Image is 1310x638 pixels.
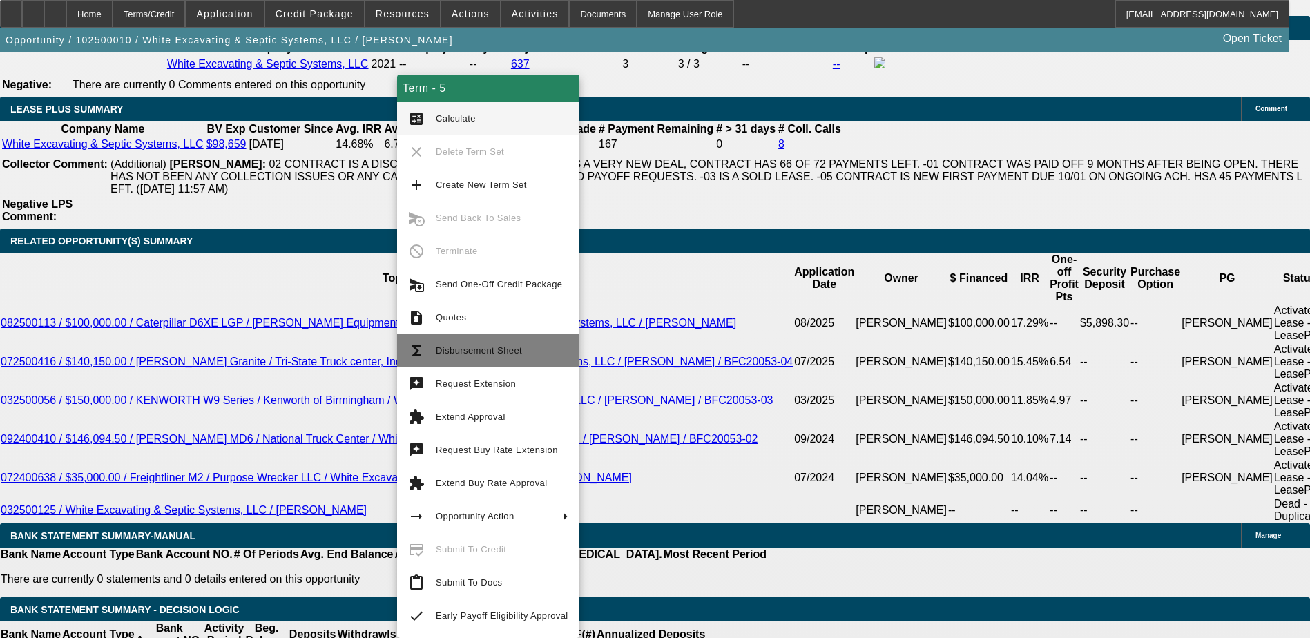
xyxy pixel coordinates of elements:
mat-icon: request_quote [408,309,425,326]
b: # Coll. Calls [778,123,841,135]
a: White Excavating & Septic Systems, LLC [2,138,204,150]
td: 17.29% [1010,304,1049,342]
td: -- [1079,342,1130,381]
mat-icon: try [408,376,425,392]
span: Early Payoff Eligibility Approval [436,610,568,621]
button: Application [186,1,263,27]
td: -- [1130,420,1181,458]
mat-icon: send_and_archive [408,276,425,293]
th: Purchase Option [1130,253,1181,304]
th: Bank Account NO. [135,548,233,561]
td: -- [1079,497,1130,523]
mat-icon: extension [408,475,425,492]
span: RELATED OPPORTUNITY(S) SUMMARY [10,235,193,246]
a: 637 [511,58,530,70]
th: Account Type [61,548,135,561]
td: [PERSON_NAME] [855,458,947,497]
div: Term - 5 [397,75,579,102]
mat-icon: functions [408,342,425,359]
mat-icon: content_paste [408,574,425,591]
a: 032500125 / White Excavating & Septic Systems, LLC / [PERSON_NAME] [1,504,367,516]
a: 8 [778,138,784,150]
b: # > 31 days [716,123,776,135]
td: -- [469,57,509,72]
mat-icon: check [408,608,425,624]
mat-icon: try [408,442,425,458]
td: 11.85% [1010,381,1049,420]
span: (Additional) [110,158,166,170]
b: [PERSON_NAME]: [169,158,266,170]
b: Customer Since [249,123,334,135]
span: LEASE PLUS SUMMARY [10,104,124,115]
th: # Of Periods [233,548,300,561]
th: # Mts. Neg. [MEDICAL_DATA]. [504,548,663,561]
a: 082500113 / $100,000.00 / Caterpillar D6XE LGP / [PERSON_NAME] Equipment, LLC / White Excavating ... [1,317,736,329]
span: Credit Package [276,8,354,19]
th: $ Financed [947,253,1010,304]
div: 3 / 3 [678,58,740,70]
span: There are currently 0 Comments entered on this opportunity [73,79,365,90]
span: Application [196,8,253,19]
td: [PERSON_NAME] [1181,458,1273,497]
mat-icon: add [408,177,425,193]
td: 07/2025 [793,342,855,381]
span: Manage [1255,532,1281,539]
td: $5,898.30 [1079,304,1130,342]
span: Create New Term Set [436,180,527,190]
th: Owner [855,253,947,304]
img: facebook-icon.png [874,57,885,68]
td: [PERSON_NAME] [1181,381,1273,420]
span: Calculate [436,113,476,124]
td: 2021 [371,57,397,72]
b: Collector Comment: [2,158,108,170]
div: 3 [622,58,675,70]
td: [DATE] [249,137,334,151]
mat-icon: arrow_right_alt [408,508,425,525]
span: Actions [452,8,490,19]
td: -- [1049,497,1079,523]
mat-icon: calculate [408,110,425,127]
a: 092400410 / $146,094.50 / [PERSON_NAME] MD6 / National Truck Center / White Excavating & Septic S... [1,433,758,445]
span: Extend Approval [436,412,505,422]
p: There are currently 0 statements and 0 details entered on this opportunity [1,573,767,586]
td: 03/2025 [793,381,855,420]
a: Open Ticket [1217,27,1287,50]
span: Submit To Docs [436,577,502,588]
td: -- [1130,304,1181,342]
td: -- [1079,458,1130,497]
td: -- [1130,342,1181,381]
a: 032500056 / $150,000.00 / KENWORTH W9 Series / Kenworth of Birmingham / White Excavating & Septic... [1,394,773,406]
span: -- [399,58,407,70]
td: 07/2024 [793,458,855,497]
b: # Payment Made [510,123,596,135]
th: Most Recent Period [663,548,767,561]
span: 02 CONTRACT IS A DISC-SVC DEAL ON ONGOING ACH. ITS A VERY NEW DEAL, CONTRACT HAS 66 OF 72 PAYMENT... [110,158,1302,195]
th: PG [1181,253,1273,304]
td: $150,000.00 [947,381,1010,420]
td: -- [1010,497,1049,523]
td: -- [1079,420,1130,458]
td: [PERSON_NAME] [1181,342,1273,381]
td: 14.04% [1010,458,1049,497]
span: BANK STATEMENT SUMMARY-MANUAL [10,530,195,541]
b: Negative: [2,79,52,90]
b: Avg. IRR [336,123,381,135]
th: Application Date [793,253,855,304]
td: -- [1130,458,1181,497]
b: Company Name [61,123,144,135]
b: # Payment Remaining [599,123,713,135]
td: 09/2024 [793,420,855,458]
td: -- [1049,304,1079,342]
td: [PERSON_NAME] [855,497,947,523]
span: Resources [376,8,430,19]
td: [PERSON_NAME] [855,342,947,381]
td: $35,000.00 [947,458,1010,497]
mat-icon: extension [408,409,425,425]
td: [PERSON_NAME] [855,304,947,342]
td: 4.97 [1049,381,1079,420]
a: -- [833,58,840,70]
th: IRR [1010,253,1049,304]
span: Quotes [436,312,466,322]
td: $100,000.00 [947,304,1010,342]
b: Avg. One-Off Ptofit Pts. [384,123,506,135]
